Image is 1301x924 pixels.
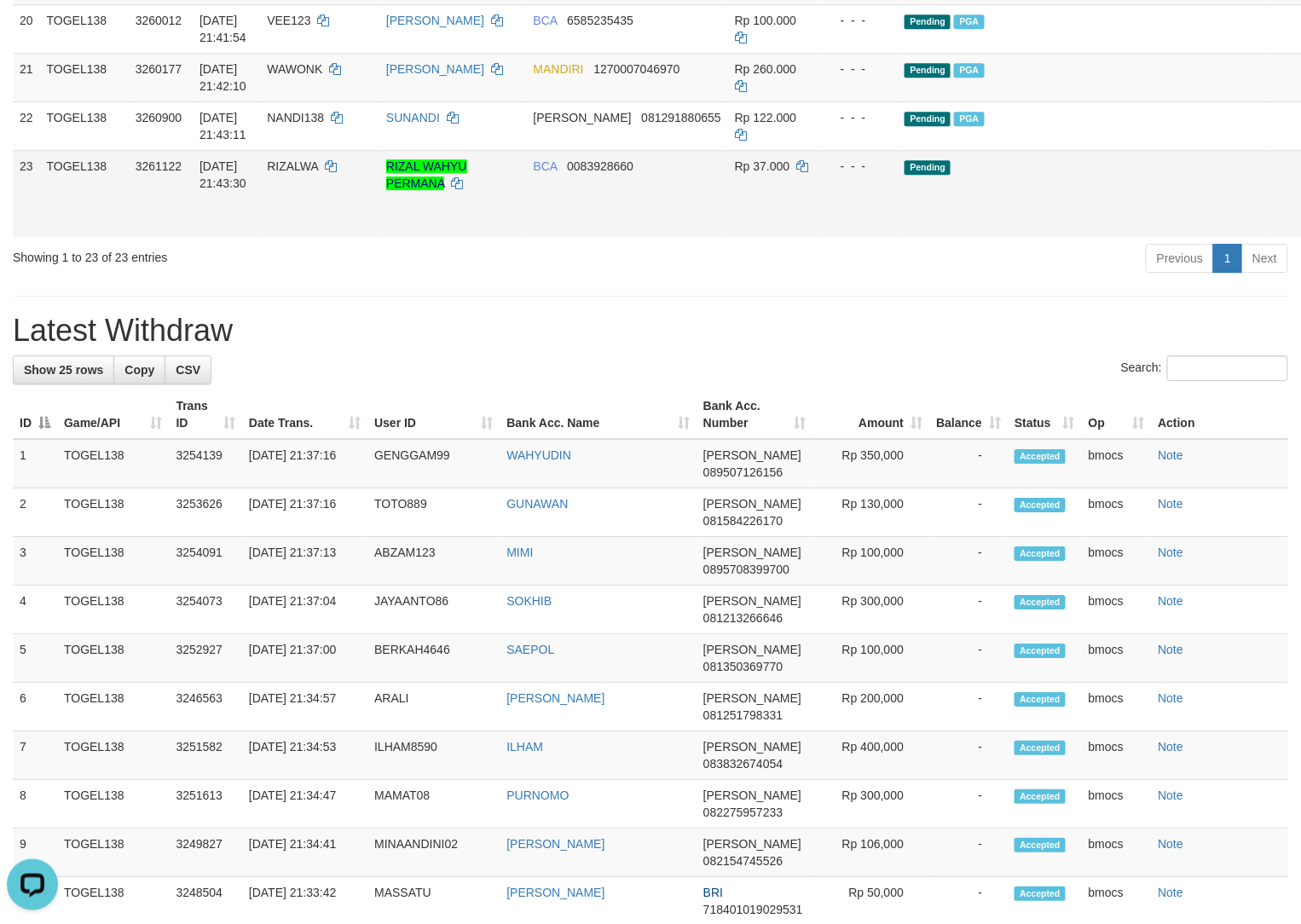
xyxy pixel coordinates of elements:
td: 8 [13,780,57,829]
span: Accepted [1015,498,1066,512]
td: - [929,586,1008,634]
a: SAEPOL [506,643,554,656]
span: Rp 37.000 [735,159,790,173]
a: SUNANDI [386,111,440,124]
td: 3 [13,537,57,586]
td: bmocs [1082,634,1152,683]
span: Pending [905,63,951,78]
span: Accepted [1015,886,1066,901]
span: Copy 1270007046970 to clipboard [593,62,679,76]
span: Copy 718401019029531 to clipboard [703,903,803,916]
td: 3249827 [169,829,241,877]
label: Search: [1121,355,1288,381]
h1: Latest Withdraw [13,314,1288,348]
td: TOGEL138 [57,683,169,731]
span: Accepted [1015,692,1066,707]
th: Game/API: activate to sort column ascending [57,390,169,439]
span: Accepted [1015,546,1066,561]
td: TOGEL138 [57,731,169,780]
span: Pending [905,160,951,175]
a: WAHYUDIN [506,448,571,462]
td: 21 [13,53,40,101]
span: Accepted [1015,838,1066,852]
span: [DATE] 21:43:30 [199,159,246,190]
th: ID: activate to sort column descending [13,390,57,439]
span: 3260900 [136,111,182,124]
a: [PERSON_NAME] [506,691,604,705]
td: bmocs [1082,829,1152,877]
span: Rp 260.000 [735,62,796,76]
span: BCA [534,159,558,173]
td: bmocs [1082,439,1152,488]
td: [DATE] 21:37:16 [242,488,367,537]
span: [DATE] 21:41:54 [199,14,246,44]
div: - - - [827,61,892,78]
td: Rp 400,000 [813,731,929,780]
td: [DATE] 21:34:41 [242,829,367,877]
span: [PERSON_NAME] [703,497,801,511]
td: Rp 300,000 [813,586,929,634]
a: 1 [1213,244,1242,273]
a: Show 25 rows [13,355,114,384]
td: ABZAM123 [367,537,500,586]
td: - [929,634,1008,683]
td: ILHAM8590 [367,731,500,780]
span: 3261122 [136,159,182,173]
td: 22 [13,101,40,150]
a: Previous [1146,244,1214,273]
td: TOTO889 [367,488,500,537]
span: VEE123 [267,14,310,27]
span: Copy 081251798331 to clipboard [703,708,783,722]
td: Rp 100,000 [813,537,929,586]
span: BRI [703,886,723,899]
a: Next [1241,244,1288,273]
span: [PERSON_NAME] [703,740,801,754]
td: TOGEL138 [57,634,169,683]
a: [PERSON_NAME] [506,886,604,899]
span: 3260177 [136,62,182,76]
td: TOGEL138 [57,780,169,829]
a: [PERSON_NAME] [386,14,484,27]
td: - [929,439,1008,488]
td: 7 [13,731,57,780]
span: Rp 122.000 [735,111,796,124]
td: bmocs [1082,537,1152,586]
td: [DATE] 21:34:47 [242,780,367,829]
span: Copy 082154745526 to clipboard [703,854,783,868]
td: bmocs [1082,683,1152,731]
a: Note [1158,594,1183,608]
span: Accepted [1015,741,1066,755]
a: GUNAWAN [506,497,568,511]
span: Pending [905,14,951,29]
td: [DATE] 21:37:04 [242,586,367,634]
span: PGA [954,14,984,29]
span: Copy 081350369770 to clipboard [703,660,783,673]
a: SOKHIB [506,594,552,608]
span: MANDIRI [534,62,584,76]
span: Accepted [1015,449,1066,464]
span: NANDI138 [267,111,324,124]
a: RIZAL WAHYU PERMANA [386,159,467,190]
span: Copy [124,363,154,377]
th: Status: activate to sort column ascending [1008,390,1082,439]
a: Note [1158,643,1183,656]
div: - - - [827,158,892,175]
div: - - - [827,109,892,126]
td: ARALI [367,683,500,731]
span: [DATE] 21:42:10 [199,62,246,93]
td: TOGEL138 [40,4,129,53]
a: PURNOMO [506,788,569,802]
td: 9 [13,829,57,877]
td: MAMAT08 [367,780,500,829]
td: TOGEL138 [40,101,129,150]
td: 20 [13,4,40,53]
span: CSV [176,363,200,377]
td: [DATE] 21:37:00 [242,634,367,683]
span: [DATE] 21:43:11 [199,111,246,141]
span: Copy 089507126156 to clipboard [703,465,783,479]
td: TOGEL138 [57,439,169,488]
a: Note [1158,886,1183,899]
td: MINAANDINI02 [367,829,500,877]
a: ILHAM [506,740,543,754]
td: Rp 300,000 [813,780,929,829]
